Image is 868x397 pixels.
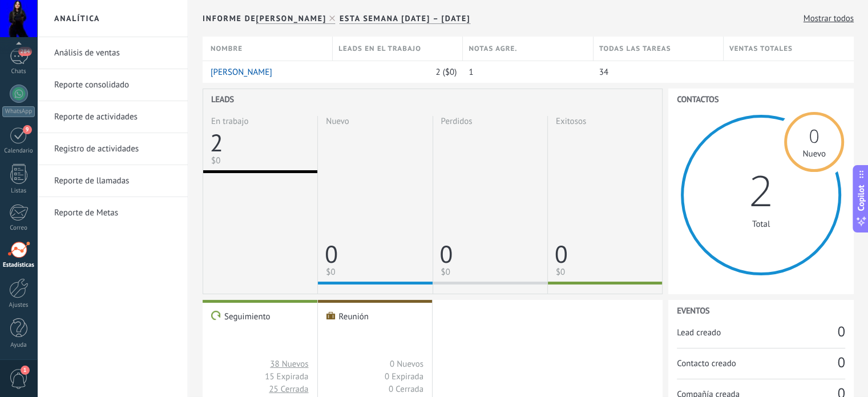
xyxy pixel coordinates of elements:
span: 0 [837,322,845,341]
div: Estadísticas [2,262,35,269]
span: Notas agre. [469,43,517,54]
a: Mostrar todos [804,13,854,24]
span: 1 [21,366,30,375]
div: Chats [2,68,35,75]
h3: Eventos [669,300,853,322]
div: 0 Nuevos [364,357,424,370]
span: Ventas totales [729,43,793,54]
a: [PERSON_NAME] [211,67,272,78]
div: Calendario [2,147,35,155]
h3: Contactos [669,89,853,110]
a: 38 Nuevos [270,359,308,370]
div: Listas [2,187,35,195]
span: Esta semana [DATE] – [DATE] [340,13,470,24]
span: En trabajo [203,115,248,127]
span: 0 [555,238,568,267]
a: 25 Cerrada [269,384,308,395]
span: 34 [599,67,608,77]
span: 2 [435,67,440,77]
div: Ajustes [2,302,35,309]
a: Reporte de llamadas [54,165,176,197]
span: Nuevo [318,115,349,127]
a: Registro de actividades [54,133,176,165]
h3: Leads [203,89,662,110]
span: 0 [325,238,338,267]
span: Perdidos [433,115,473,127]
span: 9 [23,125,32,134]
span: Nombre [211,43,243,54]
span: Exitosos [548,115,586,127]
span: ($0) [443,67,457,77]
span: Contacto creado [677,358,837,369]
li: Reporte de Metas [37,197,188,228]
div: Ayuda [2,342,35,349]
span: Lead creado [677,327,837,338]
div: Correo [2,224,35,232]
span: Copilot [855,185,867,211]
span: Todas las tareas [599,43,671,54]
span: $0 [548,267,670,278]
div: 0 Expirada [364,370,424,382]
span: 0 [787,124,841,149]
div: WhatsApp [2,106,35,117]
a: Reporte de actividades [54,101,176,133]
li: Reporte consolidado [37,69,188,101]
a: Reporte de Metas [54,197,176,229]
span: 0 [440,238,453,267]
a: Reporte consolidado [54,69,176,101]
span: 0 [837,353,845,372]
span: 1 [469,67,473,77]
div: 0 Cerrada [364,382,424,395]
span: Reunión [339,311,369,322]
span: $0 [318,267,440,278]
li: Reporte de actividades [37,101,188,133]
span: Total [684,219,838,230]
span: Leads en el trabajo [338,43,421,54]
span: $0 [433,267,555,278]
a: Análisis de ventas [54,37,176,69]
div: 15 Expirada [248,370,309,382]
li: Registro de actividades [37,133,188,165]
span: [PERSON_NAME] [256,13,335,24]
span: Seguimiento [224,311,271,322]
span: 2 [210,127,223,155]
a: 2 [749,161,773,219]
li: Reporte de llamadas [37,165,188,197]
span: $0 [203,155,325,166]
li: Análisis de ventas [37,37,188,69]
